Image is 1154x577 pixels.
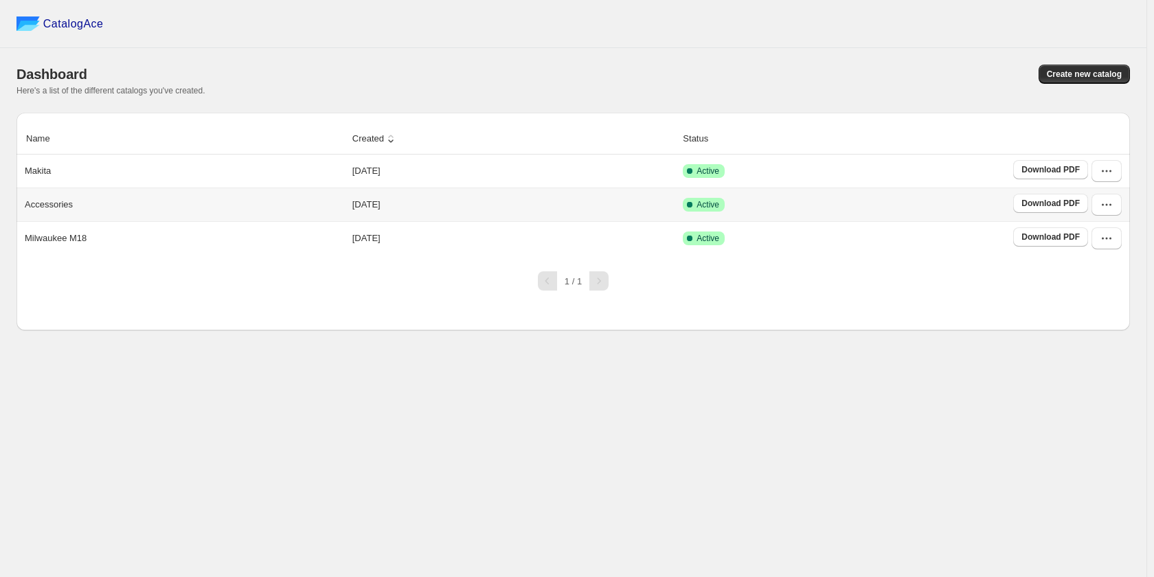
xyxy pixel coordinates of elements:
span: CatalogAce [43,17,104,31]
td: [DATE] [348,188,679,221]
td: [DATE] [348,155,679,188]
span: 1 / 1 [565,276,582,286]
span: Download PDF [1021,198,1080,209]
span: Here's a list of the different catalogs you've created. [16,86,205,95]
span: Active [697,199,719,210]
img: catalog ace [16,16,40,31]
p: Makita [25,164,51,178]
button: Create new catalog [1039,65,1130,84]
button: Status [681,126,724,152]
span: Active [697,166,719,177]
span: Active [697,233,719,244]
a: Download PDF [1013,194,1088,213]
span: Dashboard [16,67,87,82]
button: Name [24,126,66,152]
span: Create new catalog [1047,69,1122,80]
p: Milwaukee M18 [25,231,87,245]
button: Created [350,126,400,152]
span: Download PDF [1021,164,1080,175]
td: [DATE] [348,221,679,255]
a: Download PDF [1013,160,1088,179]
p: Accessories [25,198,73,212]
span: Download PDF [1021,231,1080,242]
a: Download PDF [1013,227,1088,247]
